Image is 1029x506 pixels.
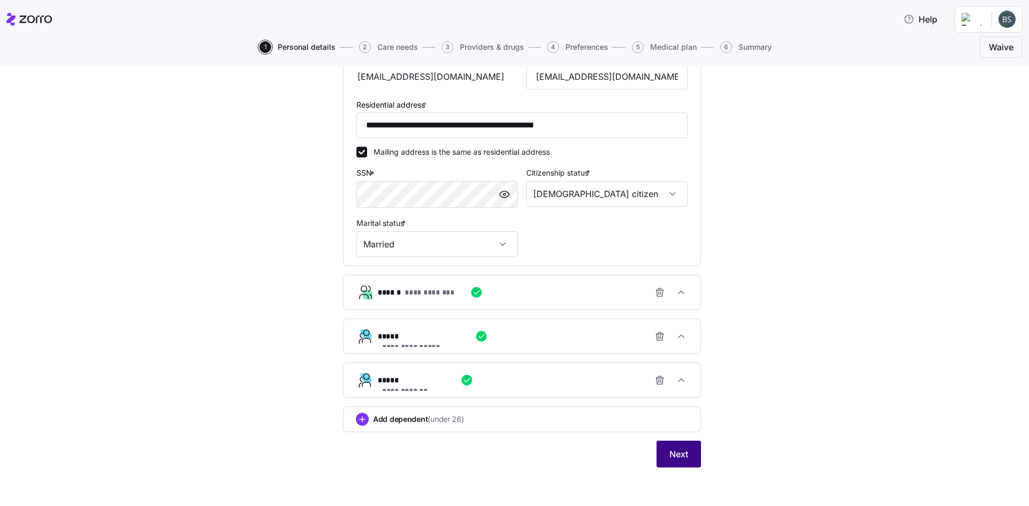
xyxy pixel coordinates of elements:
[657,441,701,467] button: Next
[259,41,271,53] span: 1
[547,41,608,53] button: 4Preferences
[373,414,464,425] span: Add dependent
[259,41,335,53] button: 1Personal details
[526,181,688,207] input: Select citizenship status
[428,414,464,425] span: (under 26)
[998,11,1016,28] img: 8c0b3fcd0f809d0ae6fe2df5e3a96135
[442,41,453,53] span: 3
[720,41,732,53] span: 6
[895,9,946,30] button: Help
[961,13,983,26] img: Employer logo
[989,41,1013,54] span: Waive
[632,41,644,53] span: 5
[904,13,937,26] span: Help
[359,41,418,53] button: 2Care needs
[442,41,524,53] button: 3Providers & drugs
[980,36,1023,58] button: Waive
[257,41,335,53] a: 1Personal details
[356,413,369,426] svg: add icon
[632,41,697,53] button: 5Medical plan
[356,167,377,179] label: SSN
[739,43,772,51] span: Summary
[669,448,688,460] span: Next
[565,43,608,51] span: Preferences
[526,167,592,179] label: Citizenship status
[650,43,697,51] span: Medical plan
[278,43,335,51] span: Personal details
[356,231,518,257] input: Select marital status
[377,43,418,51] span: Care needs
[720,41,772,53] button: 6Summary
[526,64,688,89] input: Email
[356,217,408,229] label: Marital status
[547,41,559,53] span: 4
[356,99,429,111] label: Residential address
[367,147,550,157] label: Mailing address is the same as residential address
[460,43,524,51] span: Providers & drugs
[359,41,371,53] span: 2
